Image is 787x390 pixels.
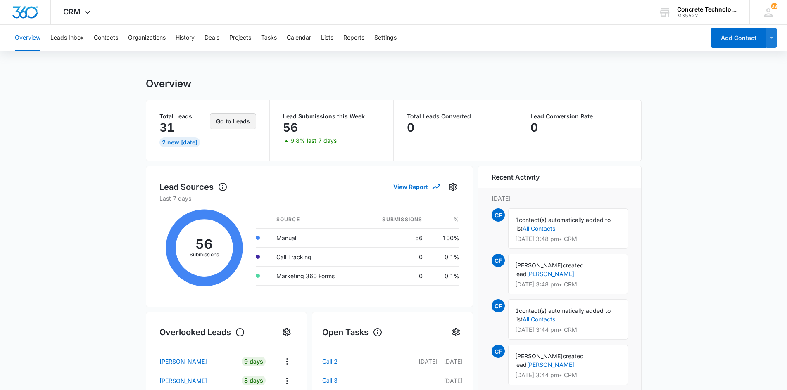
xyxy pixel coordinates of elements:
h1: Overlooked Leads [159,326,245,338]
td: Manual [270,228,361,247]
button: Settings [374,25,397,51]
p: Lead Conversion Rate [530,113,628,119]
button: Tasks [261,25,277,51]
span: 1 [515,307,519,314]
p: [DATE] – [DATE] [358,357,463,366]
p: 56 [283,121,298,134]
button: Overview [15,25,40,51]
button: Lists [321,25,333,51]
button: Contacts [94,25,118,51]
td: Marketing 360 Forms [270,266,361,285]
div: 8 Days [242,376,266,385]
h1: Open Tasks [322,326,383,338]
div: 2 New [DATE] [159,137,200,147]
a: [PERSON_NAME] [159,357,235,366]
div: account name [677,6,737,13]
p: 0 [530,121,538,134]
div: 9 Days [242,357,266,366]
p: [DATE] [492,194,628,203]
span: CRM [63,7,81,16]
span: [PERSON_NAME] [515,352,563,359]
p: Total Leads Converted [407,113,504,119]
p: [DATE] 3:48 pm • CRM [515,281,621,287]
span: contact(s) automatically added to list [515,216,611,232]
button: Go to Leads [210,113,256,129]
td: 0 [361,266,429,285]
h6: Recent Activity [492,172,540,182]
th: Submissions [361,211,429,229]
a: All Contacts [523,316,555,323]
span: CF [492,299,505,312]
span: [PERSON_NAME] [515,262,563,269]
a: [PERSON_NAME] [527,270,574,277]
div: account id [677,13,737,19]
td: 56 [361,228,429,247]
td: Call Tracking [270,247,361,266]
button: Actions [281,374,293,387]
button: Settings [446,180,459,194]
td: 0.1% [429,247,459,266]
span: contact(s) automatically added to list [515,307,611,323]
button: Projects [229,25,251,51]
p: 9.8% last 7 days [290,138,337,144]
button: Reports [343,25,364,51]
a: Call 3 [322,376,358,385]
span: CF [492,254,505,267]
a: [PERSON_NAME] [159,376,235,385]
p: Total Leads [159,113,209,119]
button: View Report [393,180,440,194]
p: 31 [159,121,174,134]
a: All Contacts [523,225,555,232]
p: Lead Submissions this Week [283,113,380,119]
button: Add Contact [711,28,766,48]
td: 0.1% [429,266,459,285]
button: Settings [280,326,293,339]
span: CF [492,208,505,222]
th: Source [270,211,361,229]
p: [DATE] 3:44 pm • CRM [515,327,621,333]
td: 100% [429,228,459,247]
div: notifications count [771,3,777,9]
td: 0 [361,247,429,266]
a: [PERSON_NAME] [527,361,574,368]
span: CF [492,345,505,358]
button: Calendar [287,25,311,51]
a: Call 2 [322,357,358,366]
span: 1 [515,216,519,223]
button: Organizations [128,25,166,51]
button: Actions [281,355,293,368]
h1: Lead Sources [159,181,228,193]
p: [DATE] 3:48 pm • CRM [515,236,621,242]
a: Go to Leads [210,118,256,125]
button: Settings [449,326,463,339]
p: [DATE] 3:44 pm • CRM [515,372,621,378]
p: [PERSON_NAME] [159,357,207,366]
button: History [176,25,195,51]
p: Last 7 days [159,194,459,203]
p: [PERSON_NAME] [159,376,207,385]
p: [DATE] [358,376,463,385]
th: % [429,211,459,229]
button: Deals [204,25,219,51]
p: 0 [407,121,414,134]
h1: Overview [146,78,191,90]
span: 38 [771,3,777,9]
button: Leads Inbox [50,25,84,51]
